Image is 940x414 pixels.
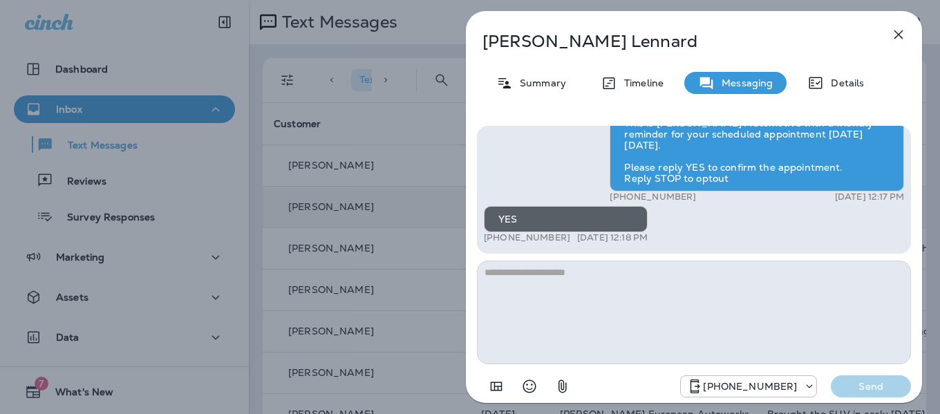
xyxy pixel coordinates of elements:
[681,378,816,395] div: +1 (813) 428-9920
[617,77,664,88] p: Timeline
[482,373,510,400] button: Add in a premade template
[482,32,860,51] p: [PERSON_NAME] Lennard
[516,373,543,400] button: Select an emoji
[577,232,648,243] p: [DATE] 12:18 PM
[484,206,648,232] div: YES
[835,191,904,203] p: [DATE] 12:17 PM
[610,191,696,203] p: [PHONE_NUMBER]
[824,77,864,88] p: Details
[703,381,797,392] p: [PHONE_NUMBER]
[484,232,570,243] p: [PHONE_NUMBER]
[513,77,566,88] p: Summary
[610,88,904,191] div: Hello [PERSON_NAME], This is [PERSON_NAME] Automotive with a friendly reminder for your scheduled...
[715,77,773,88] p: Messaging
